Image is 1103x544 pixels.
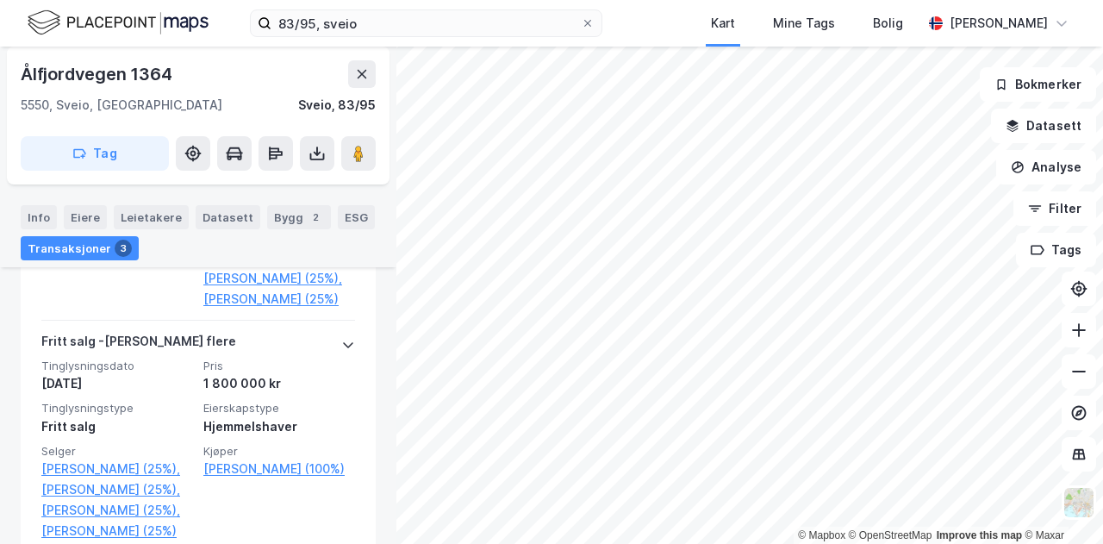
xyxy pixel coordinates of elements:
[996,150,1096,184] button: Analyse
[203,444,355,459] span: Kjøper
[271,10,581,36] input: Søk på adresse, matrikkel, gårdeiere, leietakere eller personer
[798,529,845,541] a: Mapbox
[203,359,355,373] span: Pris
[937,529,1022,541] a: Improve this map
[1013,191,1096,226] button: Filter
[873,13,903,34] div: Bolig
[203,289,355,310] a: [PERSON_NAME] (25%)
[307,209,324,226] div: 2
[41,500,193,521] a: [PERSON_NAME] (25%),
[203,401,355,416] span: Eierskapstype
[41,444,193,459] span: Selger
[203,459,355,479] a: [PERSON_NAME] (100%)
[338,205,375,229] div: ESG
[21,136,169,171] button: Tag
[773,13,835,34] div: Mine Tags
[203,268,355,289] a: [PERSON_NAME] (25%),
[267,205,331,229] div: Bygg
[64,205,107,229] div: Eiere
[711,13,735,34] div: Kart
[21,60,176,88] div: Ålfjordvegen 1364
[1017,461,1103,544] iframe: Chat Widget
[41,459,193,479] a: [PERSON_NAME] (25%),
[41,401,193,416] span: Tinglysningstype
[1017,461,1103,544] div: Kontrollprogram for chat
[991,109,1096,143] button: Datasett
[950,13,1048,34] div: [PERSON_NAME]
[41,479,193,500] a: [PERSON_NAME] (25%),
[21,205,57,229] div: Info
[196,205,260,229] div: Datasett
[203,416,355,437] div: Hjemmelshaver
[41,521,193,541] a: [PERSON_NAME] (25%)
[21,236,139,260] div: Transaksjoner
[28,8,209,38] img: logo.f888ab2527a4732fd821a326f86c7f29.svg
[41,331,236,359] div: Fritt salg - [PERSON_NAME] flere
[41,416,193,437] div: Fritt salg
[114,205,189,229] div: Leietakere
[115,240,132,257] div: 3
[21,95,222,116] div: 5550, Sveio, [GEOGRAPHIC_DATA]
[41,359,193,373] span: Tinglysningsdato
[849,529,932,541] a: OpenStreetMap
[41,373,193,394] div: [DATE]
[203,373,355,394] div: 1 800 000 kr
[298,95,376,116] div: Sveio, 83/95
[980,67,1096,102] button: Bokmerker
[1016,233,1096,267] button: Tags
